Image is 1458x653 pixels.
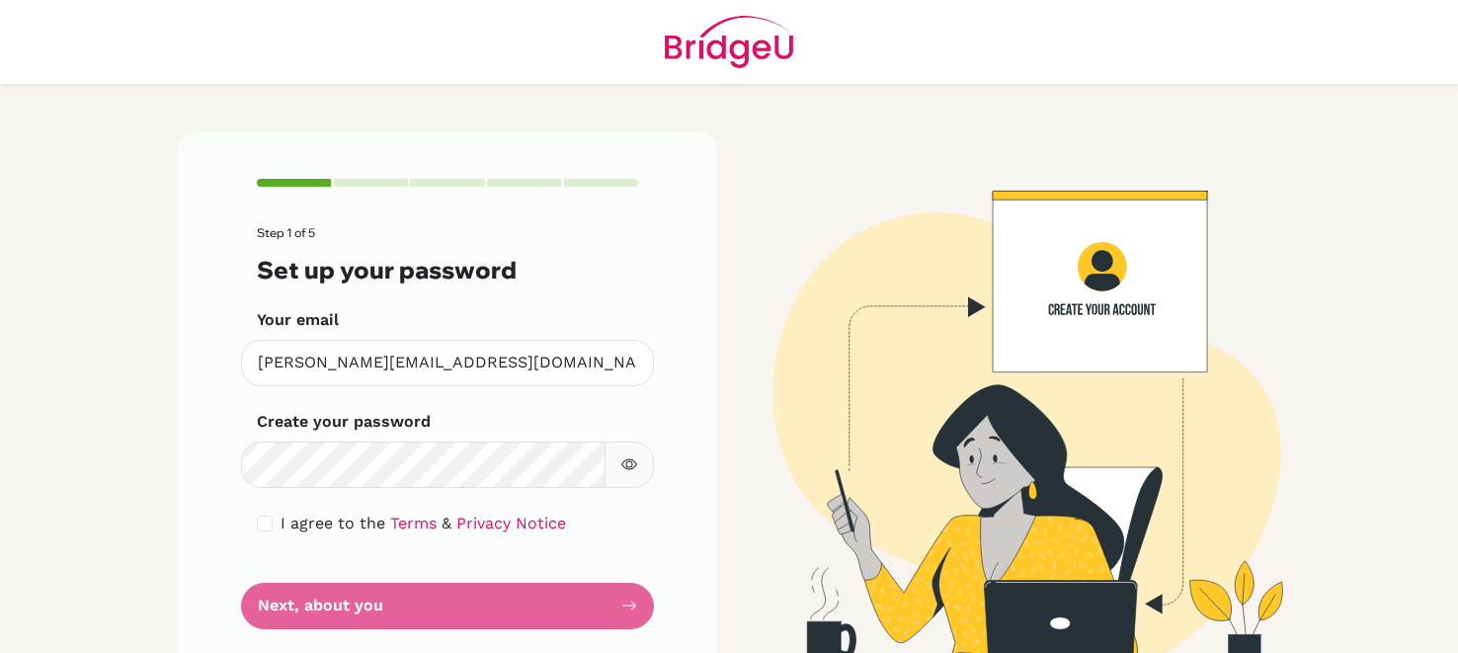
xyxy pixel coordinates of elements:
input: Insert your email* [241,340,654,386]
h3: Set up your password [257,256,638,285]
label: Your email [257,308,339,332]
span: Step 1 of 5 [257,225,315,240]
a: Terms [390,514,437,532]
span: & [442,514,451,532]
span: I agree to the [281,514,385,532]
label: Create your password [257,410,431,434]
a: Privacy Notice [456,514,566,532]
